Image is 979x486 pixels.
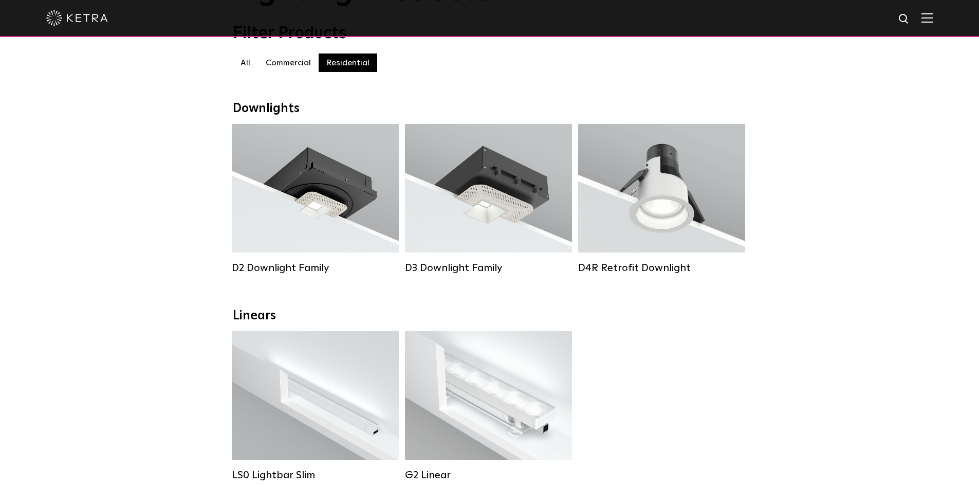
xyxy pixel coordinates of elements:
[319,53,377,72] label: Residential
[405,469,572,481] div: G2 Linear
[232,331,399,481] a: LS0 Lightbar Slim Lumen Output:200 / 350Colors:White / BlackControl:X96 Controller
[46,10,108,26] img: ketra-logo-2019-white
[232,262,399,274] div: D2 Downlight Family
[233,101,747,116] div: Downlights
[405,262,572,274] div: D3 Downlight Family
[232,469,399,481] div: LS0 Lightbar Slim
[233,309,747,323] div: Linears
[578,262,745,274] div: D4R Retrofit Downlight
[232,124,399,274] a: D2 Downlight Family Lumen Output:1200Colors:White / Black / Gloss Black / Silver / Bronze / Silve...
[898,13,911,26] img: search icon
[921,13,933,23] img: Hamburger%20Nav.svg
[578,124,745,274] a: D4R Retrofit Downlight Lumen Output:800Colors:White / BlackBeam Angles:15° / 25° / 40° / 60°Watta...
[405,331,572,481] a: G2 Linear Lumen Output:400 / 700 / 1000Colors:WhiteBeam Angles:Flood / [GEOGRAPHIC_DATA] / Narrow...
[258,53,319,72] label: Commercial
[233,53,258,72] label: All
[405,124,572,274] a: D3 Downlight Family Lumen Output:700 / 900 / 1100Colors:White / Black / Silver / Bronze / Paintab...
